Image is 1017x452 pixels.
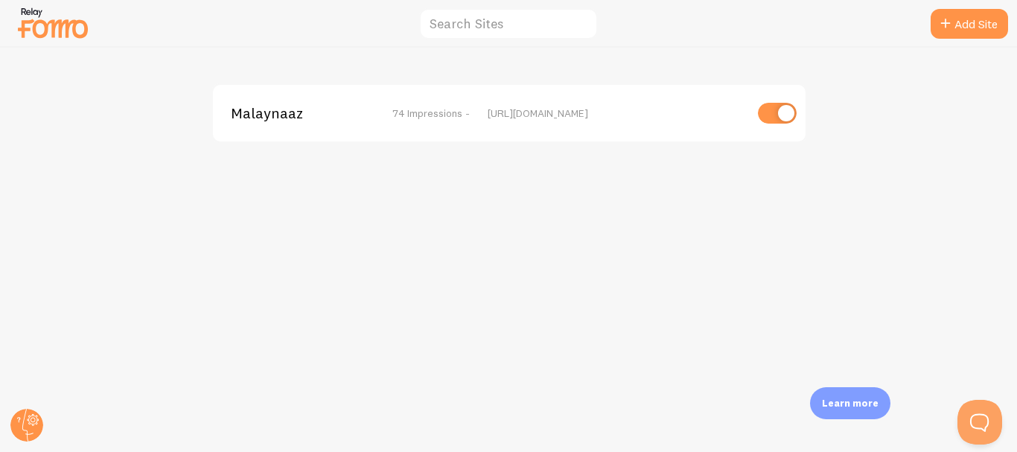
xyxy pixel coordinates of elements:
p: Learn more [822,396,879,410]
iframe: Help Scout Beacon - Open [957,400,1002,445]
div: Learn more [810,387,890,419]
div: [URL][DOMAIN_NAME] [488,106,745,120]
img: fomo-relay-logo-orange.svg [16,4,90,42]
span: Malaynaaz [231,106,351,120]
span: 74 Impressions - [392,106,470,120]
